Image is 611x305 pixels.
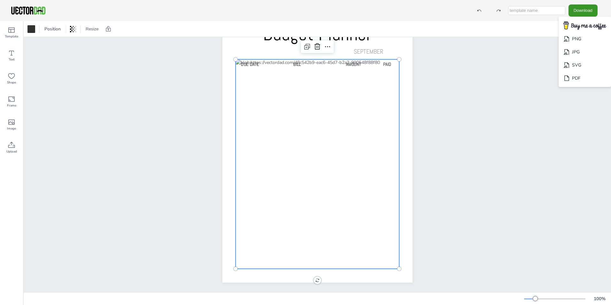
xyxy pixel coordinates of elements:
span: Frame [7,103,16,108]
img: VectorDad-1.png [10,6,46,15]
li: PDF [559,72,611,85]
span: BILL [293,61,300,67]
span: Shape [7,80,16,85]
span: PAID [383,61,391,67]
button: Resize [83,24,101,34]
span: AMOUNT [346,61,361,67]
button: Download [568,4,598,16]
li: PNG [559,32,611,45]
img: buymecoffee.png [559,20,610,32]
span: Budget Planner [263,22,372,46]
span: Text [9,57,15,62]
span: Position [43,26,62,32]
span: SEPTEMBER [354,47,383,56]
input: template name [508,6,565,15]
li: JPG [559,45,611,59]
span: Image [7,126,16,131]
span: Upload [6,149,17,154]
span: Template [5,34,18,39]
ul: Download [559,17,611,87]
span: Due Date [241,61,259,67]
div: 100 % [592,296,607,302]
li: SVG [559,59,611,72]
